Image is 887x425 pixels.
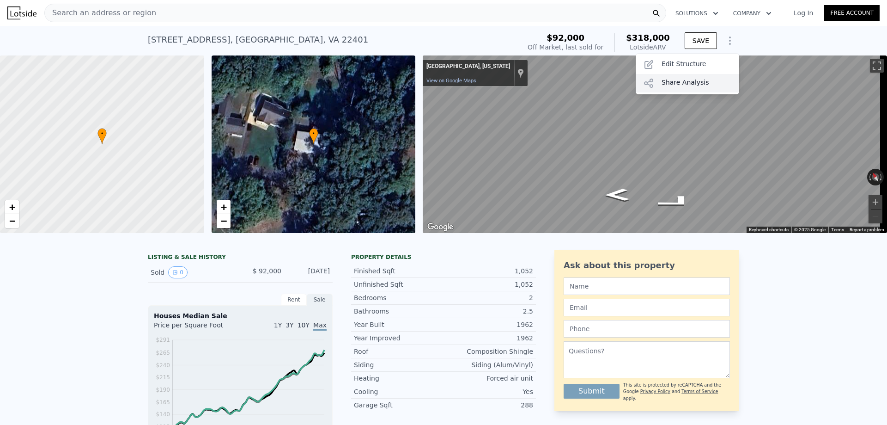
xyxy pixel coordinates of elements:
div: Edit Structure [636,55,739,74]
span: + [220,201,226,213]
div: 2 [443,293,533,302]
a: Zoom in [217,200,231,214]
div: Heating [354,374,443,383]
div: Map [423,55,887,233]
button: Solutions [668,5,726,22]
span: © 2025 Google [794,227,826,232]
div: Ask about this property [564,259,730,272]
div: This site is protected by reCAPTCHA and the Google and apply. [623,382,730,402]
img: Lotside [7,6,36,19]
div: Year Built [354,320,443,329]
div: Garage Sqft [354,400,443,410]
div: 1962 [443,320,533,329]
a: Free Account [824,5,880,21]
div: 1,052 [443,266,533,276]
button: Company [726,5,779,22]
a: Log In [783,8,824,18]
div: Forced air unit [443,374,533,383]
div: • [97,128,107,144]
div: • [309,128,318,144]
a: View on Google Maps [426,78,476,84]
span: 1Y [274,321,282,329]
div: Share Analysis [636,74,739,92]
div: 1,052 [443,280,533,289]
a: Terms (opens in new tab) [831,227,844,232]
button: Keyboard shortcuts [749,227,789,233]
tspan: $291 [156,337,170,343]
a: Zoom in [5,200,19,214]
tspan: $265 [156,350,170,356]
div: Year Improved [354,333,443,343]
path: Go South [642,191,710,213]
div: 2.5 [443,307,533,316]
path: Go Northwest [595,185,639,204]
div: Price per Square Foot [154,320,240,335]
button: SAVE [685,32,717,49]
tspan: $140 [156,411,170,418]
span: 10Y [298,321,310,329]
span: + [9,201,15,213]
tspan: $215 [156,374,170,381]
span: • [309,129,318,138]
a: Open this area in Google Maps (opens a new window) [425,221,456,233]
a: Report a problem [850,227,884,232]
div: Siding (Alum/Vinyl) [443,360,533,370]
span: Max [313,321,327,331]
button: Toggle fullscreen view [870,59,884,73]
div: [STREET_ADDRESS] , [GEOGRAPHIC_DATA] , VA 22401 [148,33,368,46]
button: Zoom in [869,195,882,209]
div: 1962 [443,333,533,343]
button: Rotate clockwise [879,169,884,185]
div: 288 [443,400,533,410]
div: Show Options [636,54,739,94]
a: Zoom out [217,214,231,228]
button: Rotate counterclockwise [867,169,872,185]
tspan: $190 [156,387,170,393]
button: Show Options [721,31,739,50]
div: Cooling [354,387,443,396]
div: Bathrooms [354,307,443,316]
div: Houses Median Sale [154,311,327,320]
span: $92,000 [547,33,584,43]
div: [DATE] [289,266,330,278]
span: • [97,129,107,138]
span: 3Y [286,321,293,329]
a: Zoom out [5,214,19,228]
div: LISTING & SALE HISTORY [148,253,333,263]
img: Google [425,221,456,233]
button: View historical data [168,266,188,278]
div: [GEOGRAPHIC_DATA], [US_STATE] [426,63,510,70]
button: Reset the view [868,168,883,186]
div: Finished Sqft [354,266,443,276]
div: Yes [443,387,533,396]
tspan: $240 [156,362,170,369]
div: Sold [151,266,233,278]
div: Off Market, last sold for [528,43,603,52]
div: Unfinished Sqft [354,280,443,289]
span: − [9,215,15,227]
div: Bedrooms [354,293,443,302]
input: Name [564,277,730,295]
div: Roof [354,347,443,356]
span: Search an address or region [45,7,156,18]
input: Phone [564,320,730,338]
div: Siding [354,360,443,370]
span: $318,000 [626,33,670,43]
button: Zoom out [869,209,882,223]
div: Lotside ARV [626,43,670,52]
div: Sale [307,294,333,306]
a: Terms of Service [681,389,718,394]
span: − [220,215,226,227]
div: Composition Shingle [443,347,533,356]
a: Show location on map [517,68,524,78]
tspan: $165 [156,399,170,406]
input: Email [564,299,730,316]
div: Street View [423,55,887,233]
a: Privacy Policy [640,389,670,394]
button: Submit [564,384,620,399]
div: Rent [281,294,307,306]
span: $ 92,000 [253,267,281,275]
div: Property details [351,253,536,261]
